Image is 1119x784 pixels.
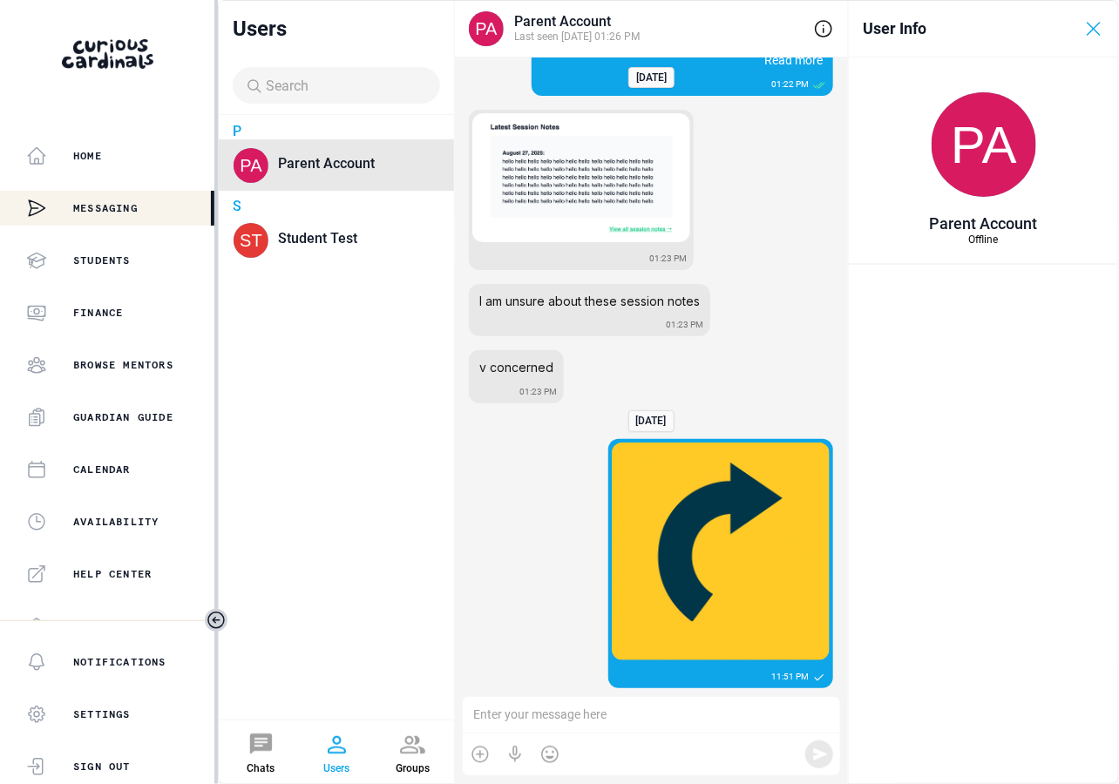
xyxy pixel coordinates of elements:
div: 01:23 PM [666,320,703,329]
div: Groups [396,762,430,774]
div: Last seen [DATE] 01:26 PM [514,30,804,44]
p: Calendar [73,463,131,476]
div: [DATE] [636,415,667,427]
button: Voice Recording [505,744,526,765]
div: 01:23 PM [519,387,557,396]
img: svg [469,11,504,46]
div: Parent Account [514,13,804,30]
p: Guardian Guide [73,410,173,424]
input: Search [263,78,429,94]
img: svg [234,223,268,258]
p: Students [73,253,131,267]
img: 1756326224_918485630_e60984dbd6c7d11199320a00bdb93e66.png [472,113,690,241]
button: Emoji [539,744,560,765]
img: 1757400702_1468995939_d1fb0286d2f0e76abab063764ce90fa3.png [612,443,830,660]
p: Settings [73,707,131,721]
div: Parent Account [278,155,419,172]
img: svg [234,148,268,183]
div: [DATE] [636,71,667,84]
p: Browse Mentors [73,358,173,372]
div: Parent Account [930,214,1038,233]
img: Curious Cardinals Logo [62,39,153,69]
button: Send Message [809,744,830,765]
span: I am unsure about these session notes [479,294,700,308]
span: Read more [761,50,823,68]
div: 01:23 PM [649,253,687,263]
div: Student Test [278,230,419,247]
div: Chats [247,762,275,774]
div: Offline [930,233,1038,246]
p: Finance [73,306,123,320]
button: Toggle sidebar [205,609,227,632]
div: Users [219,1,454,57]
button: Attach [470,744,491,765]
p: Sign Out [73,760,131,774]
p: Messaging [73,201,138,215]
span: v concerned [479,360,553,375]
p: Home [73,149,102,163]
div: User Info [863,19,926,38]
p: Curriculum Library [73,619,202,633]
p: Availability [73,515,159,529]
p: Help Center [73,567,152,581]
img: svg [932,92,1036,197]
div: 01:22 PM [771,79,809,89]
div: Users [323,762,349,774]
div: S [233,198,241,214]
p: Notifications [73,655,166,669]
div: 11:51 PM [771,672,809,681]
div: P [233,123,241,139]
